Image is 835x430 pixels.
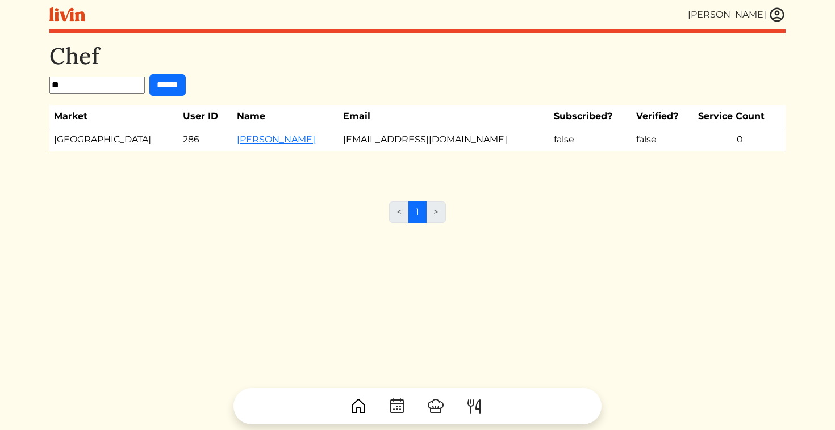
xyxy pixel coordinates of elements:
[549,105,632,128] th: Subscribed?
[688,8,766,22] div: [PERSON_NAME]
[178,128,232,151] td: 286
[388,397,406,415] img: CalendarDots-5bcf9d9080389f2a281d69619e1c85352834be518fbc73d9501aef674afc0d57.svg
[427,397,445,415] img: ChefHat-a374fb509e4f37eb0702ca99f5f64f3b6956810f32a249b33092029f8484b388.svg
[632,128,694,151] td: false
[769,6,786,23] img: user_account-e6e16d2ec92f44fc35f99ef0dc9cddf60790bfa021a6ecb1c896eb5d2907b31c.svg
[549,128,632,151] td: false
[349,397,368,415] img: House-9bf13187bcbb5817f509fe5e7408150f90897510c4275e13d0d5fca38e0b5951.svg
[465,397,483,415] img: ForkKnife-55491504ffdb50bab0c1e09e7649658475375261d09fd45db06cec23bce548bf.svg
[178,105,232,128] th: User ID
[232,105,339,128] th: Name
[694,128,786,151] td: 0
[49,128,178,151] td: [GEOGRAPHIC_DATA]
[632,105,694,128] th: Verified?
[49,43,786,70] h1: Chef
[237,134,315,145] a: [PERSON_NAME]
[339,105,549,128] th: Email
[49,7,85,22] img: livin-logo-a0d97d1a881af30f6274990eb6222085a2533c92bbd1e4f22c21b4f0d0e3210c.svg
[49,105,178,128] th: Market
[408,201,427,223] a: 1
[389,201,446,232] nav: Page
[694,105,786,128] th: Service Count
[339,128,549,151] td: [EMAIL_ADDRESS][DOMAIN_NAME]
